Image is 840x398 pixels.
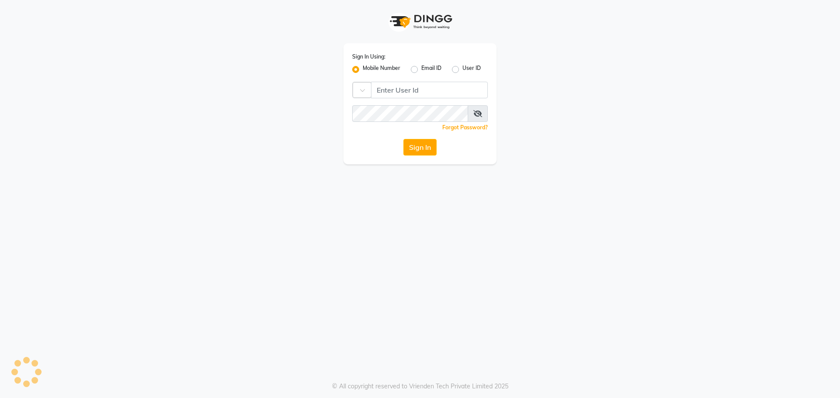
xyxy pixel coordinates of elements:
[363,64,400,75] label: Mobile Number
[442,124,488,131] a: Forgot Password?
[403,139,437,156] button: Sign In
[371,82,488,98] input: Username
[421,64,441,75] label: Email ID
[352,53,385,61] label: Sign In Using:
[352,105,468,122] input: Username
[385,9,455,35] img: logo1.svg
[462,64,481,75] label: User ID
